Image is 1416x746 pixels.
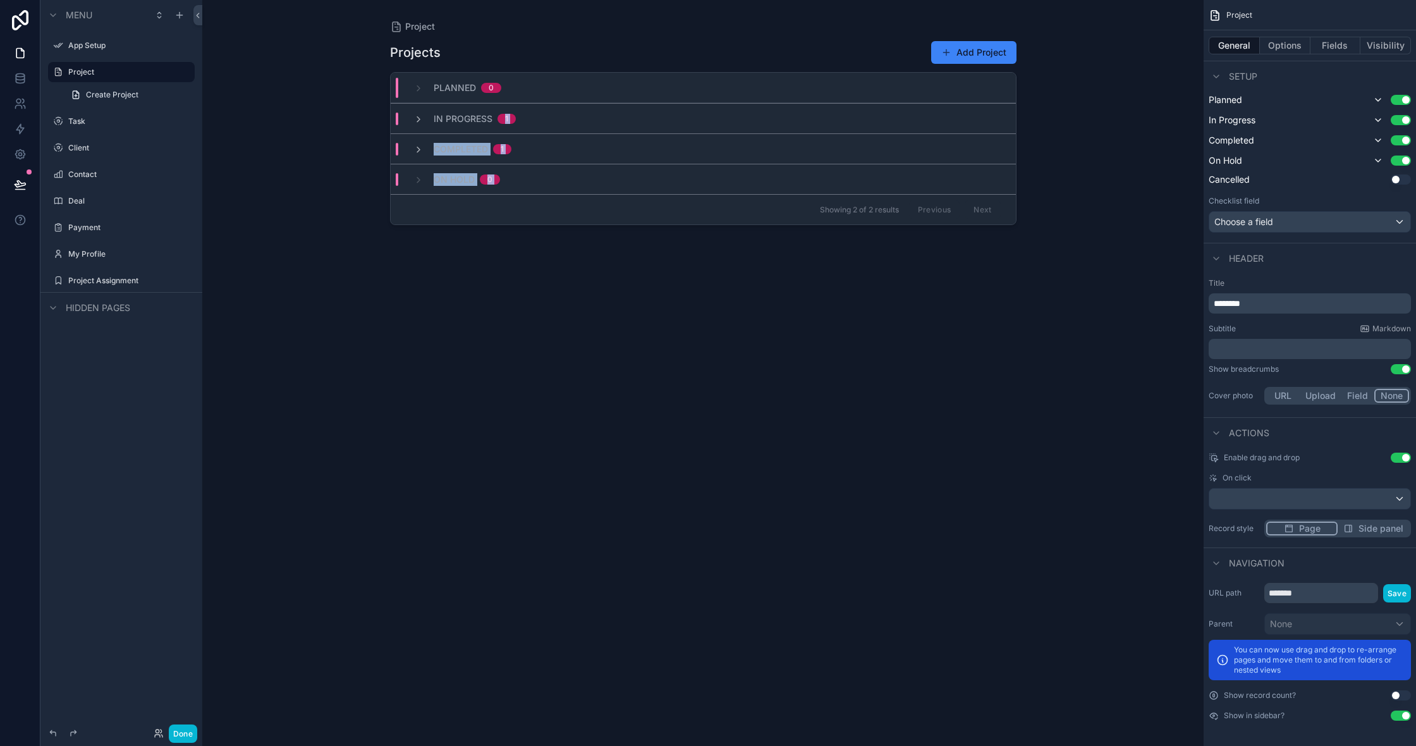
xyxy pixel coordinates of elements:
[1209,134,1254,147] span: Completed
[1209,196,1259,206] label: Checklist field
[931,41,1016,64] button: Add Project
[1229,252,1264,265] span: Header
[820,205,899,215] span: Showing 2 of 2 results
[434,113,492,125] span: In Progress
[1209,339,1411,359] div: scrollable content
[1266,389,1300,403] button: URL
[63,85,195,105] a: Create Project
[1360,324,1411,334] a: Markdown
[1299,522,1321,535] span: Page
[489,83,494,93] div: 0
[68,223,192,233] label: Payment
[169,725,197,743] button: Done
[1224,690,1296,700] label: Show record count?
[1224,711,1285,721] label: Show in sidebar?
[1374,389,1409,403] button: None
[1260,37,1310,54] button: Options
[1229,70,1257,83] span: Setup
[1209,619,1259,629] label: Parent
[1229,427,1269,439] span: Actions
[1209,278,1411,288] label: Title
[1209,94,1242,106] span: Planned
[501,144,504,154] div: 1
[1209,324,1236,334] label: Subtitle
[1383,584,1411,602] button: Save
[1358,522,1403,535] span: Side panel
[1341,389,1375,403] button: Field
[1209,364,1279,374] div: Show breadcrumbs
[68,276,192,286] label: Project Assignment
[1310,37,1361,54] button: Fields
[68,143,192,153] label: Client
[66,302,130,314] span: Hidden pages
[1209,523,1259,534] label: Record style
[1209,211,1411,233] button: Choose a field
[68,40,192,51] label: App Setup
[1224,453,1300,463] span: Enable drag and drop
[68,196,192,206] label: Deal
[405,20,435,33] span: Project
[68,116,192,126] label: Task
[1300,389,1341,403] button: Upload
[66,9,92,21] span: Menu
[390,20,435,33] a: Project
[505,114,508,124] div: 1
[1209,173,1250,186] span: Cancelled
[1229,557,1285,570] span: Navigation
[1209,293,1411,314] div: scrollable content
[1372,324,1411,334] span: Markdown
[68,67,187,77] label: Project
[1264,613,1411,635] button: None
[487,174,492,185] div: 0
[1209,391,1259,401] label: Cover photo
[1209,37,1260,54] button: General
[68,169,192,180] label: Contact
[86,90,138,100] span: Create Project
[434,143,488,156] span: Completed
[434,82,476,94] span: Planned
[1214,216,1273,227] span: Choose a field
[434,173,475,186] span: On Hold
[1226,10,1252,20] span: Project
[1209,588,1259,598] label: URL path
[1223,473,1252,483] span: On click
[390,44,441,61] h1: Projects
[1360,37,1411,54] button: Visibility
[1209,114,1255,126] span: In Progress
[68,249,192,259] label: My Profile
[1234,645,1403,675] p: You can now use drag and drop to re-arrange pages and move them to and from folders or nested views
[1209,154,1242,167] span: On Hold
[1270,618,1292,630] span: None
